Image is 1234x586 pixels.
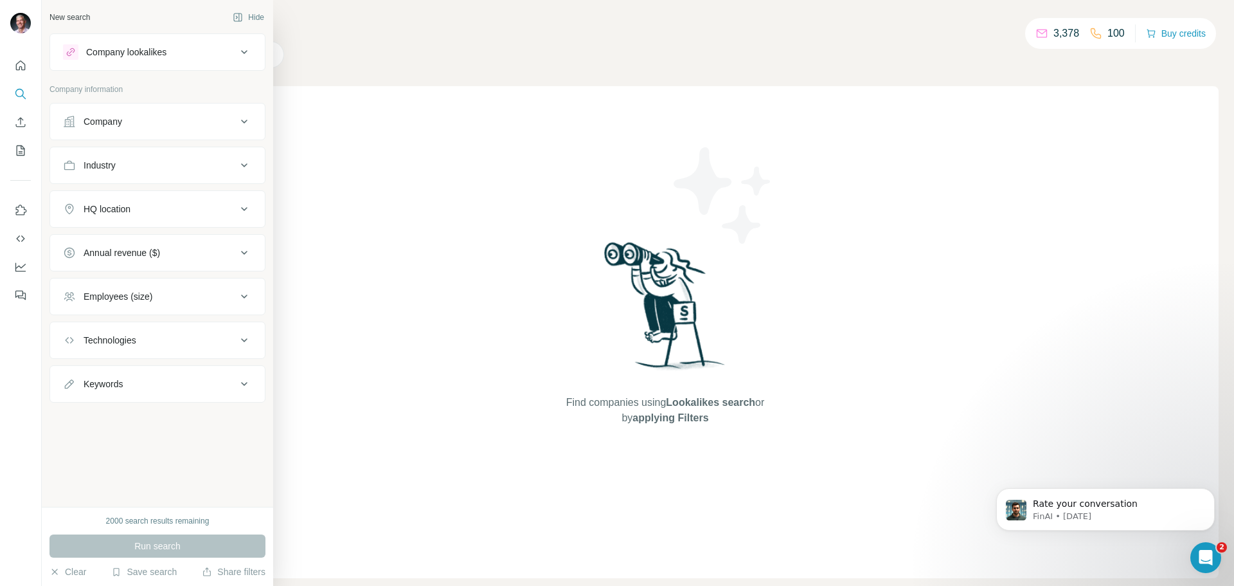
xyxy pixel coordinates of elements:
[10,227,31,250] button: Use Surfe API
[50,106,265,137] button: Company
[10,284,31,307] button: Feedback
[49,12,90,23] div: New search
[49,84,265,95] p: Company information
[106,515,210,527] div: 2000 search results remaining
[10,13,31,33] img: Avatar
[50,369,265,399] button: Keywords
[1107,26,1125,41] p: 100
[50,237,265,268] button: Annual revenue ($)
[562,395,768,426] span: Find companies using or by
[10,82,31,105] button: Search
[10,54,31,77] button: Quick start
[50,194,265,224] button: HQ location
[111,565,177,578] button: Save search
[84,115,122,128] div: Company
[49,565,86,578] button: Clear
[50,325,265,356] button: Technologies
[84,290,152,303] div: Employees (size)
[666,397,755,408] span: Lookalikes search
[202,565,265,578] button: Share filters
[84,246,160,259] div: Annual revenue ($)
[10,139,31,162] button: My lists
[977,461,1234,551] iframe: Intercom notifications message
[50,37,265,68] button: Company lookalikes
[84,334,136,347] div: Technologies
[112,15,1219,33] h4: Search
[10,255,31,279] button: Dashboard
[50,150,265,181] button: Industry
[10,199,31,222] button: Use Surfe on LinkedIn
[632,412,708,423] span: applying Filters
[84,203,130,215] div: HQ location
[86,46,166,59] div: Company lookalikes
[1190,542,1221,573] iframe: Intercom live chat
[84,378,123,390] div: Keywords
[1217,542,1227,553] span: 2
[50,281,265,312] button: Employees (size)
[10,111,31,134] button: Enrich CSV
[1053,26,1079,41] p: 3,378
[598,239,732,382] img: Surfe Illustration - Woman searching with binoculars
[84,159,116,172] div: Industry
[1146,24,1206,42] button: Buy credits
[224,8,273,27] button: Hide
[665,138,781,253] img: Surfe Illustration - Stars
